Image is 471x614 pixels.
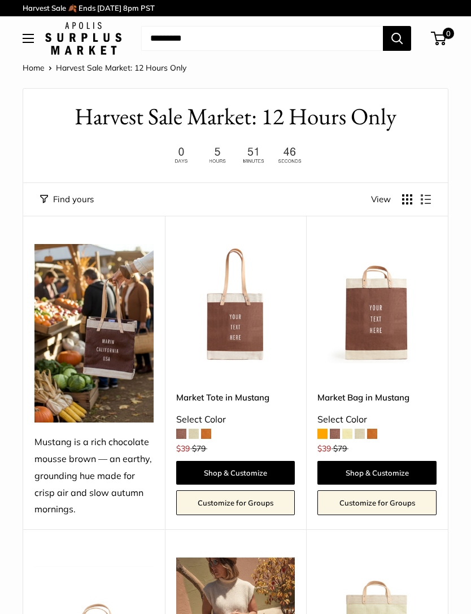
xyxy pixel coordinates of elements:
[443,28,454,39] span: 0
[23,63,45,73] a: Home
[317,411,437,428] div: Select Color
[192,443,206,454] span: $79
[402,194,412,204] button: Display products as grid
[317,244,437,363] a: Market Bag in MustangMarket Bag in Mustang
[371,191,391,207] span: View
[432,32,446,45] a: 0
[317,244,437,363] img: Market Bag in Mustang
[176,443,190,454] span: $39
[176,244,295,363] img: Market Tote in Mustang
[317,391,437,404] a: Market Bag in Mustang
[317,461,437,485] a: Shop & Customize
[317,443,331,454] span: $39
[317,490,437,515] a: Customize for Groups
[333,443,347,454] span: $79
[176,411,295,428] div: Select Color
[34,244,154,423] img: Mustang is a rich chocolate mousse brown — an earthy, grounding hue made for crisp air and slow a...
[40,100,431,133] h1: Harvest Sale Market: 12 Hours Only
[23,34,34,43] button: Open menu
[176,461,295,485] a: Shop & Customize
[421,194,431,204] button: Display products as list
[34,434,154,519] div: Mustang is a rich chocolate mousse brown — an earthy, grounding hue made for crisp air and slow a...
[165,144,306,166] img: 12 hours only. Ends at 8pm
[56,63,186,73] span: Harvest Sale Market: 12 Hours Only
[176,391,295,404] a: Market Tote in Mustang
[23,60,186,75] nav: Breadcrumb
[176,244,295,363] a: Market Tote in MustangMarket Tote in Mustang
[40,191,94,207] button: Filter collection
[141,26,383,51] input: Search...
[383,26,411,51] button: Search
[45,22,121,55] img: Apolis: Surplus Market
[176,490,295,515] a: Customize for Groups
